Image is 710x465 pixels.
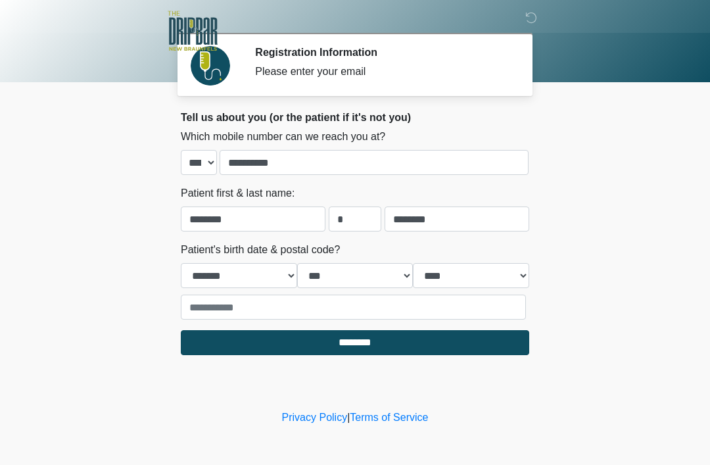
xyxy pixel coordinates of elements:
img: Agent Avatar [191,46,230,86]
a: | [347,412,350,423]
h2: Tell us about you (or the patient if it's not you) [181,111,529,124]
label: Patient's birth date & postal code? [181,242,340,258]
div: Please enter your email [255,64,509,80]
label: Patient first & last name: [181,185,295,201]
label: Which mobile number can we reach you at? [181,129,385,145]
img: The DRIPBaR - New Braunfels Logo [168,10,218,53]
a: Terms of Service [350,412,428,423]
a: Privacy Policy [282,412,348,423]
